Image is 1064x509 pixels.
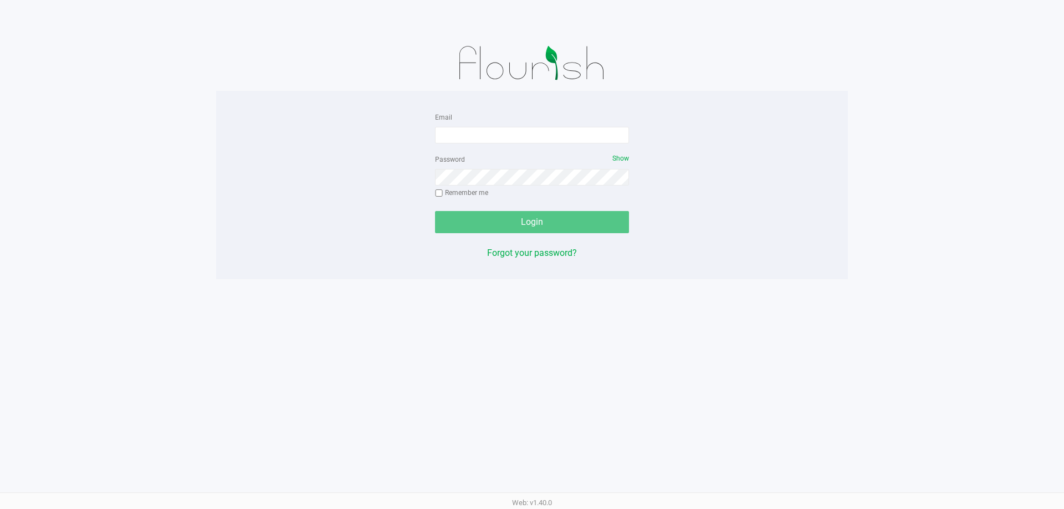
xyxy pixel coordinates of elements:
label: Remember me [435,188,488,198]
input: Remember me [435,189,443,197]
button: Forgot your password? [487,246,577,260]
span: Web: v1.40.0 [512,498,552,507]
label: Password [435,155,465,164]
span: Show [612,155,629,162]
label: Email [435,112,452,122]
